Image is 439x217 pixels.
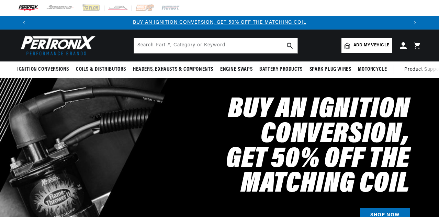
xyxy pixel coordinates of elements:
summary: Battery Products [256,61,306,78]
div: 1 of 3 [31,19,408,26]
span: Coils & Distributors [76,66,126,73]
span: Headers, Exhausts & Components [133,66,213,73]
summary: Coils & Distributors [72,61,130,78]
span: Spark Plug Wires [309,66,351,73]
summary: Headers, Exhausts & Components [130,61,217,78]
summary: Ignition Conversions [17,61,72,78]
span: Add my vehicle [353,42,389,49]
a: Add my vehicle [341,38,392,53]
input: Search Part #, Category or Keyword [134,38,297,53]
summary: Motorcycle [354,61,390,78]
summary: Spark Plug Wires [306,61,355,78]
span: Engine Swaps [220,66,252,73]
span: Battery Products [259,66,303,73]
button: Translation missing: en.sections.announcements.previous_announcement [17,16,31,30]
span: Ignition Conversions [17,66,69,73]
img: Pertronix [17,34,96,57]
a: BUY AN IGNITION CONVERSION, GET 50% OFF THE MATCHING COIL [133,20,306,25]
h2: Buy an Ignition Conversion, Get 50% off the Matching Coil [116,98,410,197]
span: Motorcycle [358,66,387,73]
div: Announcement [31,19,408,26]
button: Translation missing: en.sections.announcements.next_announcement [408,16,422,30]
button: search button [282,38,297,53]
summary: Engine Swaps [217,61,256,78]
